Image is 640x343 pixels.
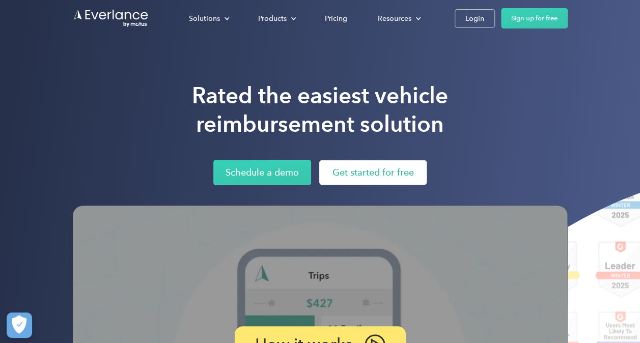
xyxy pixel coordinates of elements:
input: Submit [75,61,126,81]
h1: Rated the easiest vehicle reimbursement solution [192,81,448,138]
a: Pricing [315,10,357,27]
button: Cookies Settings [7,312,32,338]
div: Login [465,12,484,25]
div: Pricing [325,12,347,25]
a: Login [455,9,495,28]
a: Schedule a demo [213,160,311,185]
div: Solutions [189,12,220,25]
div: Resources [378,12,411,25]
a: Get started for free [319,160,427,185]
div: Products [248,10,304,27]
a: Sign up for free [501,8,568,28]
div: Resources [368,10,429,27]
div: Products [258,12,287,25]
div: Solutions [179,10,238,27]
a: Go to homepage [73,9,149,28]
